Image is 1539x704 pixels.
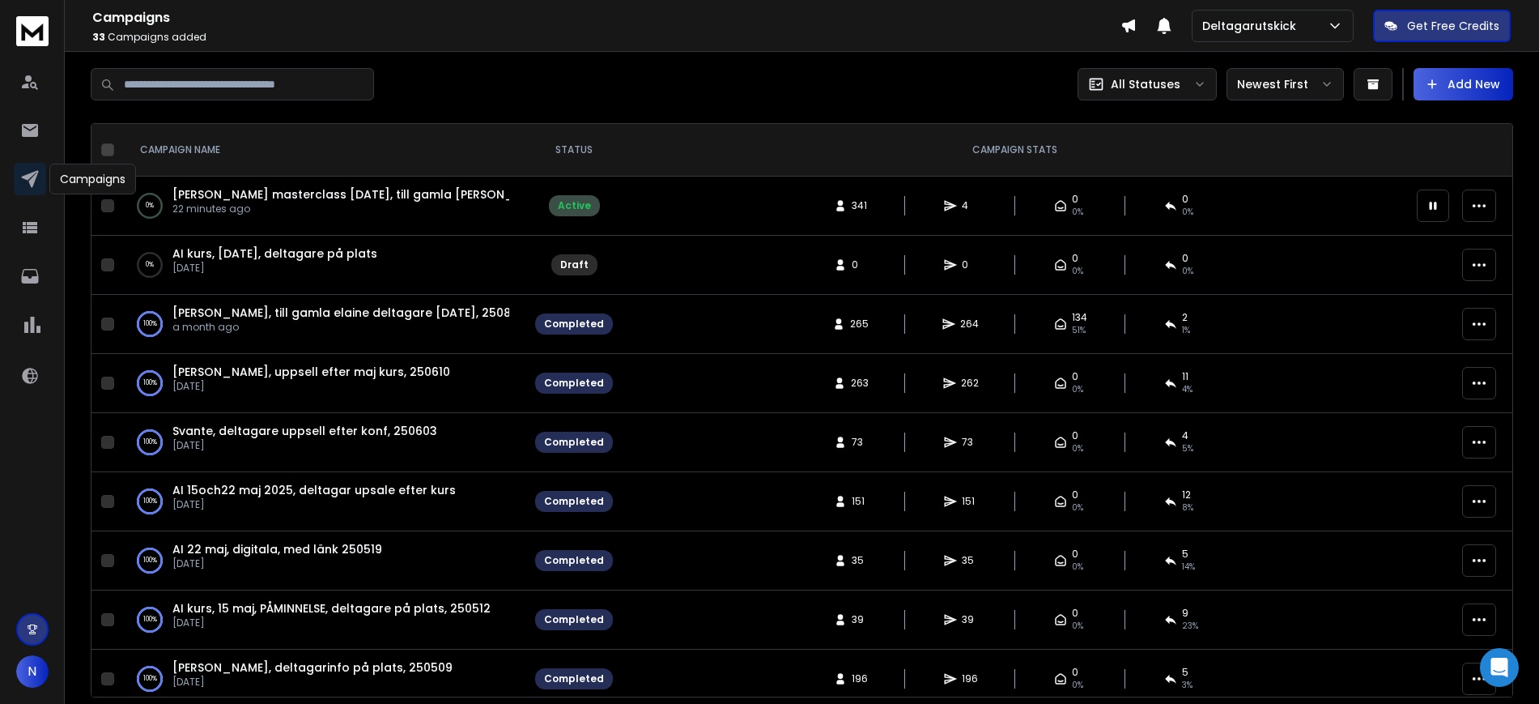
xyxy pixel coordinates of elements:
[1072,206,1083,219] span: 0%
[172,186,644,203] span: [PERSON_NAME] masterclass [DATE], till gamla [PERSON_NAME], [DATE], 250819
[121,236,525,295] td: 0%AI kurs, [DATE], deltagare på plats[DATE]
[121,177,525,236] td: 0%[PERSON_NAME] masterclass [DATE], till gamla [PERSON_NAME], [DATE], 25081922 minutes ago
[560,258,589,271] div: Draft
[1182,561,1195,574] span: 14 %
[92,8,1120,28] h1: Campaigns
[1072,265,1083,278] span: 0%
[525,124,623,177] th: STATUS
[1182,620,1198,633] span: 23 %
[146,198,154,214] p: 0 %
[544,436,604,449] div: Completed
[544,554,604,567] div: Completed
[1480,648,1519,687] div: Open Intercom Messenger
[1182,311,1188,324] span: 2
[16,655,49,688] button: N
[962,613,978,626] span: 39
[146,257,154,273] p: 0 %
[851,377,869,390] span: 263
[1072,548,1078,561] span: 0
[1202,18,1303,34] p: Deltagarutskick
[172,617,491,629] p: [DATE]
[172,423,437,439] a: Svante, deltagare uppsell efter konf, 250603
[962,495,978,508] span: 151
[1072,561,1083,574] span: 0%
[172,557,382,570] p: [DATE]
[1182,206,1193,219] span: 0 %
[852,554,868,567] span: 35
[850,318,869,331] span: 265
[92,30,105,44] span: 33
[962,258,978,271] span: 0
[623,124,1407,177] th: CAMPAIGN STATS
[962,199,978,212] span: 4
[544,613,604,626] div: Completed
[1072,607,1078,620] span: 0
[1072,252,1078,265] span: 0
[172,659,453,676] a: [PERSON_NAME], deltagarinfo på plats, 250509
[962,672,978,685] span: 196
[143,316,157,332] p: 100 %
[1182,370,1188,383] span: 11
[172,305,522,321] a: [PERSON_NAME], till gamla elaine deltagare [DATE], 250812
[544,377,604,390] div: Completed
[960,318,979,331] span: 264
[172,380,450,393] p: [DATE]
[1182,383,1193,396] span: 4 %
[1182,666,1188,679] span: 5
[1182,501,1193,514] span: 8 %
[172,262,377,275] p: [DATE]
[1072,489,1078,501] span: 0
[121,124,525,177] th: CAMPAIGN NAME
[1072,370,1078,383] span: 0
[1414,68,1513,100] button: Add New
[961,377,979,390] span: 262
[172,498,456,511] p: [DATE]
[852,495,868,508] span: 151
[172,676,453,689] p: [DATE]
[1182,324,1190,337] span: 1 %
[172,321,509,334] p: a month ago
[852,613,868,626] span: 39
[1182,252,1188,265] span: 0
[558,199,591,212] div: Active
[121,354,525,413] td: 100%[PERSON_NAME], uppsell efter maj kurs, 250610[DATE]
[172,203,509,215] p: 22 minutes ago
[1182,607,1188,620] span: 9
[544,318,604,331] div: Completed
[143,671,157,687] p: 100 %
[92,31,1120,44] p: Campaigns added
[172,245,377,262] a: AI kurs, [DATE], deltagare på plats
[544,672,604,685] div: Completed
[852,436,868,449] span: 73
[172,439,437,452] p: [DATE]
[1072,324,1086,337] span: 51 %
[1072,383,1083,396] span: 0%
[143,375,157,391] p: 100 %
[172,541,382,557] a: AI 22 maj, digitala, med länk 250519
[121,295,525,354] td: 100%[PERSON_NAME], till gamla elaine deltagare [DATE], 250812a month ago
[143,434,157,450] p: 100 %
[1407,18,1499,34] p: Get Free Credits
[1182,193,1188,206] span: 0
[121,531,525,591] td: 100%AI 22 maj, digitala, med länk 250519[DATE]
[172,482,456,498] a: AI 15och22 maj 2025, deltagar upsale efter kurs
[1182,548,1188,561] span: 5
[544,495,604,508] div: Completed
[852,672,868,685] span: 196
[121,413,525,472] td: 100%Svante, deltagare uppsell efter konf, 250603[DATE]
[172,364,450,380] a: [PERSON_NAME], uppsell efter maj kurs, 250610
[16,16,49,46] img: logo
[1182,265,1193,278] span: 0%
[1072,620,1083,633] span: 0%
[1182,489,1191,501] span: 12
[1227,68,1344,100] button: Newest First
[962,436,978,449] span: 73
[121,591,525,650] td: 100%AI kurs, 15 maj, PÅMINNELSE, deltagare på plats, 250512[DATE]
